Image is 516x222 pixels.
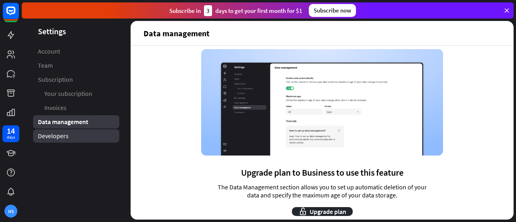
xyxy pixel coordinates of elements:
[22,26,131,37] header: Settings
[33,45,119,58] a: Account
[44,104,67,112] span: Invoices
[33,73,119,86] a: Subscription
[6,3,31,27] button: Open LiveChat chat widget
[4,205,17,218] div: HS
[309,4,356,17] div: Subscribe now
[292,207,353,216] button: Upgrade plan
[201,49,443,156] img: Data management page screenshot
[241,167,404,178] span: Upgrade plan to Business to use this feature
[38,47,60,56] span: Account
[204,5,212,16] div: 3
[7,135,15,140] div: days
[169,5,302,16] div: Subscribe in days to get your first month for $1
[131,21,514,45] header: Data management
[44,89,92,98] span: Your subscription
[33,59,119,72] a: Team
[38,118,88,126] span: Data management
[7,127,15,135] div: 14
[33,101,119,114] a: Invoices
[38,61,53,70] span: Team
[33,129,119,143] a: Developers
[33,87,119,100] a: Your subscription
[38,132,69,140] span: Developers
[211,183,433,199] span: The Data Management section allows you to set up automatic deletion of your data and specify the ...
[38,75,73,84] span: Subscription
[2,125,19,142] a: 14 days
